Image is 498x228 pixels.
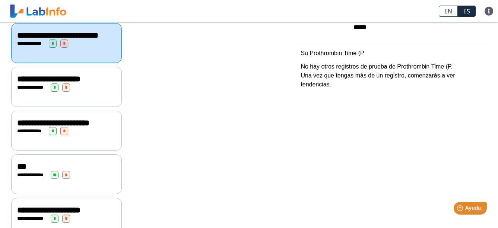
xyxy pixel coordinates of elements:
[301,62,481,89] p: No hay otros registros de prueba de Prothrombin Time (P. Una vez que tengas más de un registro, c...
[458,6,476,17] a: ES
[432,199,490,220] iframe: Help widget launcher
[439,6,458,17] a: EN
[301,49,481,58] p: Su Prothrombin Time (P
